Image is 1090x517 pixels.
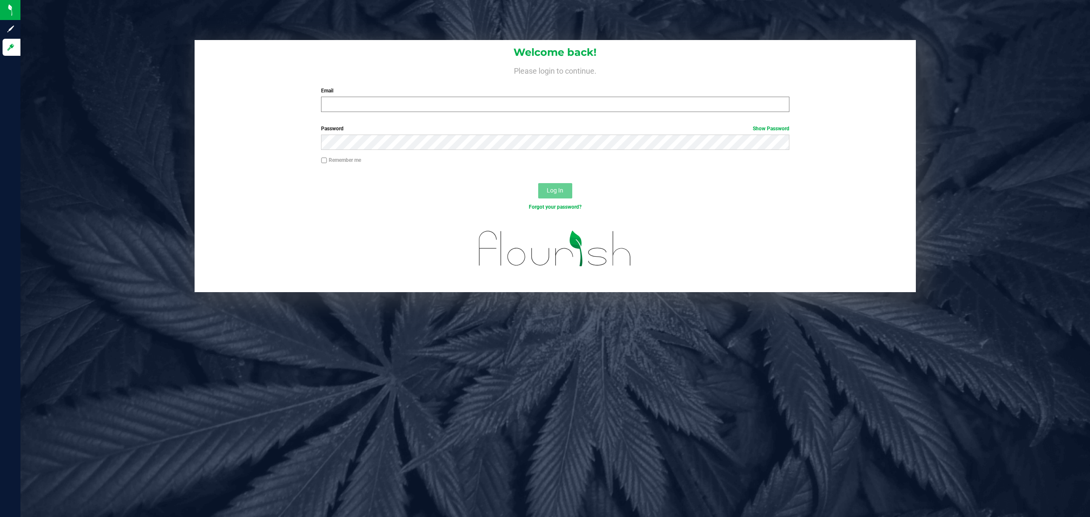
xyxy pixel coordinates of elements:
span: Password [321,126,344,132]
a: Show Password [753,126,789,132]
label: Email [321,87,789,95]
h4: Please login to continue. [195,65,916,75]
inline-svg: Log in [6,43,15,52]
img: flourish_logo.svg [465,220,645,278]
button: Log In [538,183,572,198]
input: Remember me [321,158,327,164]
label: Remember me [321,156,361,164]
span: Log In [547,187,563,194]
inline-svg: Sign up [6,25,15,33]
h1: Welcome back! [195,47,916,58]
a: Forgot your password? [529,204,582,210]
